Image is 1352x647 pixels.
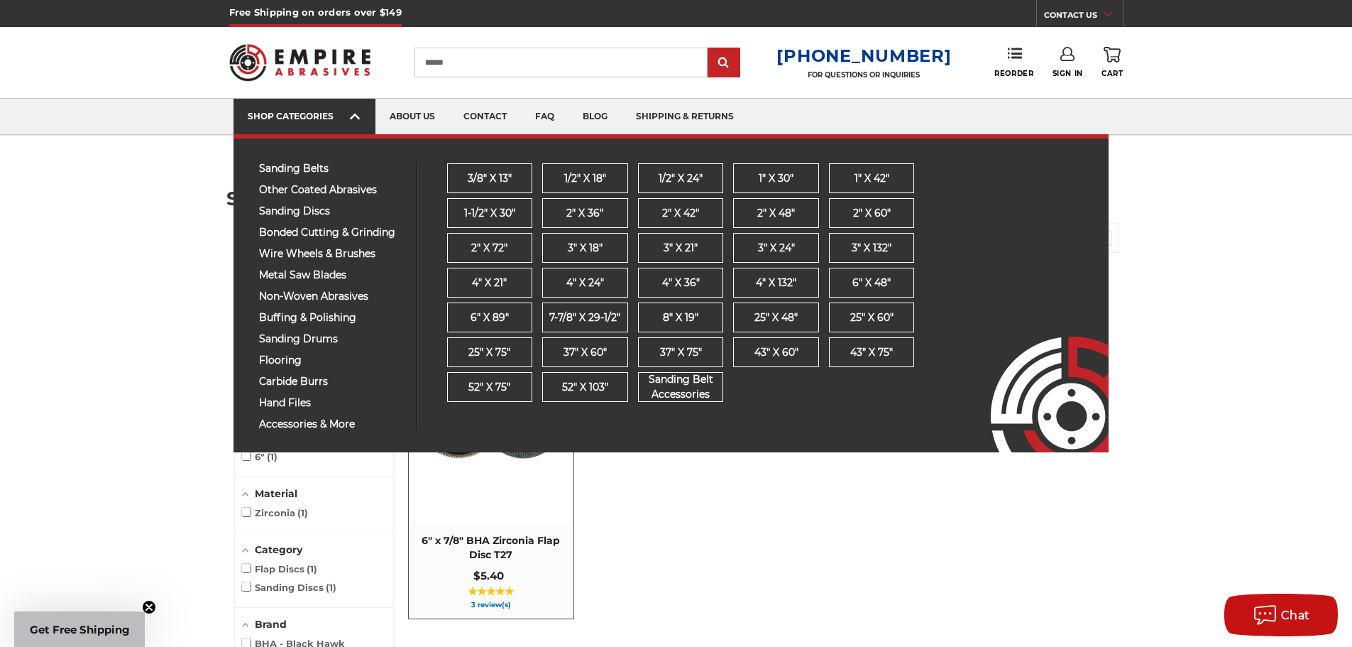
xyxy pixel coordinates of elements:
[660,345,702,360] span: 37" x 75"
[409,310,573,619] a: 6" x 7/8" BHA Zirconia Flap Disc T27
[472,276,507,290] span: 4" x 21"
[853,206,891,221] span: 2" x 60"
[759,171,793,186] span: 1" x 30"
[375,99,449,135] a: about us
[468,171,512,186] span: 3/8" x 13"
[994,69,1033,78] span: Reorder
[259,355,406,366] span: flooring
[1101,69,1123,78] span: Cart
[754,345,798,360] span: 43" x 60"
[1281,609,1310,622] span: Chat
[326,582,336,593] span: 1
[754,310,798,325] span: 25" x 48"
[259,291,406,302] span: non-woven abrasives
[639,372,723,402] span: Sanding Belt Accessories
[776,70,951,80] p: FOR QUESTIONS OR INQUIRIES
[242,451,278,462] span: 6"
[854,171,889,186] span: 1" x 42"
[416,534,566,562] span: 6" x 7/8" BHA Zirconia Flap Disc T27
[1053,69,1083,78] span: Sign In
[297,507,308,518] span: 1
[568,241,603,256] span: 3" x 18"
[965,295,1109,452] img: Empire Abrasives Logo Image
[662,206,699,221] span: 2" x 42"
[307,563,317,575] span: 1
[568,99,622,135] a: blog
[471,241,507,256] span: 2" x 72"
[521,99,568,135] a: faq
[259,334,406,344] span: sanding drums
[468,345,510,360] span: 25" x 75"
[259,419,406,430] span: accessories & more
[259,249,406,259] span: wire wheels & brushes
[255,543,302,556] span: Category
[259,376,406,387] span: carbide burrs
[1044,7,1123,27] a: CONTACT US
[416,602,566,609] span: 3 review(s)
[449,99,521,135] a: contact
[1224,594,1338,636] button: Chat
[259,163,406,174] span: sanding belts
[259,227,406,238] span: bonded cutting & grinding
[850,310,894,325] span: 25" x 60"
[659,171,703,186] span: 1/2" x 24"
[471,310,509,325] span: 6" x 89"
[852,241,891,256] span: 3" x 132"
[549,310,620,325] span: 7-7/8" x 29-1/2"
[464,206,515,221] span: 1-1/2" x 30"
[852,276,891,290] span: 6" x 48"
[259,185,406,195] span: other coated abrasives
[255,618,287,631] span: Brand
[267,451,277,462] span: 1
[242,507,309,518] span: Zirconia
[1101,47,1123,78] a: Cart
[622,99,748,135] a: shipping & returns
[662,276,700,290] span: 4" x 36"
[242,582,337,593] span: Sanding Discs
[248,111,361,121] div: SHOP CATEGORIES
[566,276,604,290] span: 4" x 24"
[850,345,893,360] span: 43” x 75"
[229,35,371,90] img: Empire Abrasives
[259,206,406,217] span: sanding discs
[242,563,318,575] span: Flap Discs
[776,45,951,66] a: [PHONE_NUMBER]
[663,310,698,325] span: 8" x 19"
[756,276,796,290] span: 4" x 132"
[14,611,145,647] div: Get Free ShippingClose teaser
[564,171,606,186] span: 1/2" x 18"
[758,241,795,256] span: 3" x 24"
[468,380,510,395] span: 52" x 75"
[226,189,1126,208] h1: Search results
[255,487,297,500] span: Material
[562,380,608,395] span: 52" x 103"
[664,241,698,256] span: 3" x 21"
[757,206,795,221] span: 2" x 48"
[259,270,406,281] span: metal saw blades
[473,569,504,582] span: $5.40
[468,586,514,597] span: ★★★★★
[30,623,130,636] span: Get Free Shipping
[142,600,156,614] button: Close teaser
[259,312,406,323] span: buffing & polishing
[564,345,607,360] span: 37" x 60"
[259,398,406,408] span: hand files
[994,47,1033,77] a: Reorder
[566,206,603,221] span: 2" x 36"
